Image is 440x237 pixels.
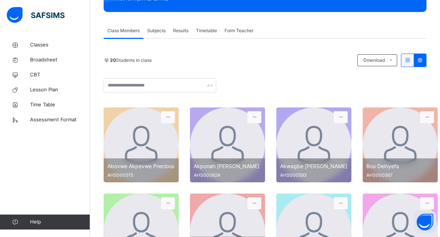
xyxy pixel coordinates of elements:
img: safsims [7,7,65,23]
span: Classes [30,41,90,49]
span: Akwagbe [PERSON_NAME] [280,162,348,170]
span: Help [30,218,90,226]
span: Results [173,27,188,34]
span: Timetable [196,27,217,34]
span: Subjects [147,27,166,34]
span: AHS000624 [194,172,261,179]
span: Form Teacher [225,27,253,34]
span: AHS000593 [280,172,348,179]
span: Assessment Format [30,116,90,124]
button: Open asap [414,211,436,233]
span: Akponah [PERSON_NAME] [194,162,261,170]
span: Lesson Plan [30,86,90,94]
span: AHS000567 [366,172,434,179]
span: Download [363,57,385,64]
span: AHS000515 [107,172,175,179]
b: 20 [110,57,116,63]
span: CBT [30,71,90,79]
span: Time Table [30,101,90,109]
span: Students in class [110,57,152,64]
span: Bou Deinyefa [366,162,434,170]
span: Class Members [107,27,140,34]
span: Broadsheet [30,56,90,64]
span: Abovwe Akpevwe Precious [107,162,175,170]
